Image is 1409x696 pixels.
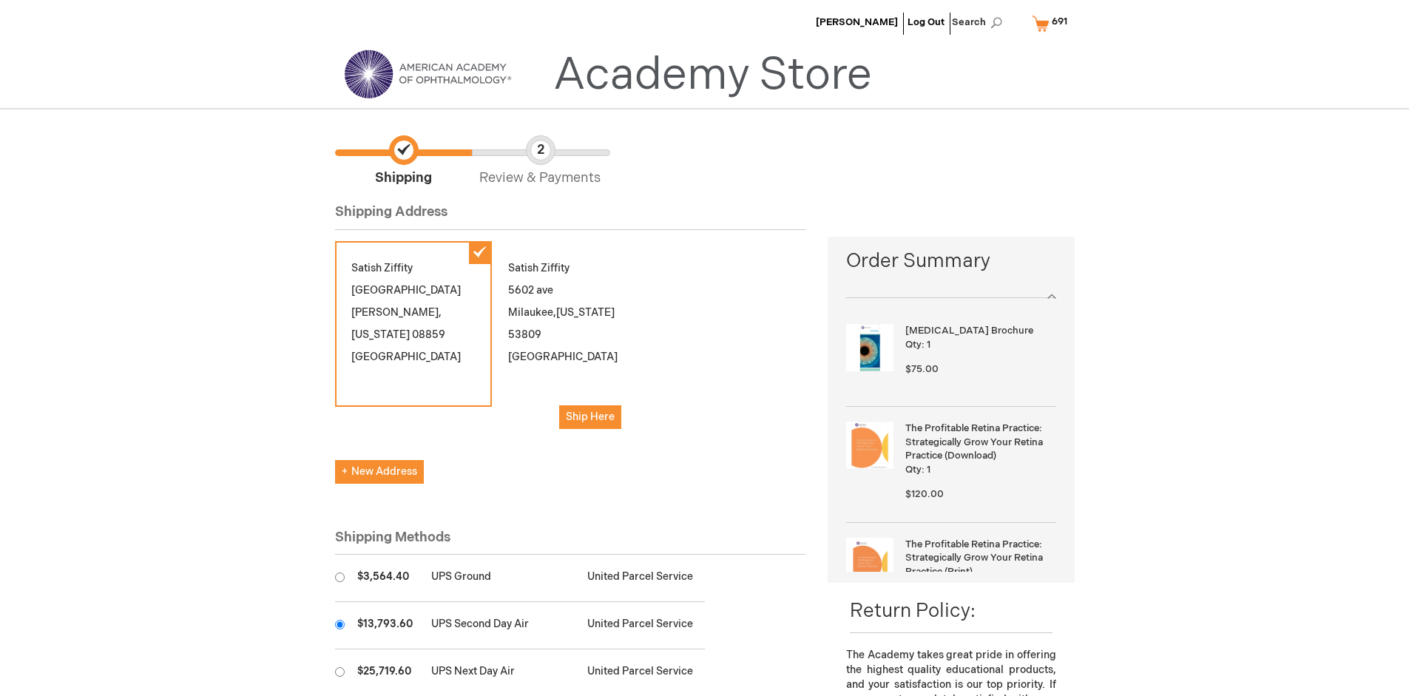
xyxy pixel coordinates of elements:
span: , [553,306,556,319]
span: New Address [342,465,417,478]
span: , [439,306,442,319]
span: Order Summary [846,248,1055,283]
td: UPS Second Day Air [424,602,580,649]
span: Qty [905,464,922,476]
a: [PERSON_NAME] [816,16,898,28]
div: Satish Ziffity 5602 ave Milaukee 53809 [GEOGRAPHIC_DATA] [492,241,649,445]
strong: The Profitable Retina Practice: Strategically Grow Your Retina Practice (Download) [905,422,1052,463]
span: $3,564.40 [357,570,409,583]
span: Ship Here [566,410,615,423]
td: United Parcel Service [580,555,705,602]
a: Log Out [908,16,945,28]
span: Return Policy: [850,600,976,623]
span: 1 [927,339,930,351]
button: Ship Here [559,405,621,429]
span: Search [952,7,1008,37]
strong: [MEDICAL_DATA] Brochure [905,324,1052,338]
span: 691 [1052,16,1067,27]
img: The Profitable Retina Practice: Strategically Grow Your Retina Practice (Print) [846,538,893,585]
img: The Profitable Retina Practice: Strategically Grow Your Retina Practice (Download) [846,422,893,469]
span: $120.00 [905,488,944,500]
span: $13,793.60 [357,618,413,630]
span: Qty [905,339,922,351]
div: Shipping Methods [335,528,806,555]
button: New Address [335,460,424,484]
td: United Parcel Service [580,602,705,649]
strong: The Profitable Retina Practice: Strategically Grow Your Retina Practice (Print) [905,538,1052,579]
span: Review & Payments [472,135,609,188]
td: UPS Ground [424,555,580,602]
span: $75.00 [905,363,939,375]
img: Amblyopia Brochure [846,324,893,371]
span: [US_STATE] [351,328,410,341]
span: [US_STATE] [556,306,615,319]
a: Academy Store [553,49,872,102]
span: Shipping [335,135,472,188]
a: 691 [1029,10,1077,36]
span: 1 [927,464,930,476]
div: Shipping Address [335,203,806,230]
div: Satish Ziffity [GEOGRAPHIC_DATA] [PERSON_NAME] 08859 [GEOGRAPHIC_DATA] [335,241,492,407]
span: $25,719.60 [357,665,411,678]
